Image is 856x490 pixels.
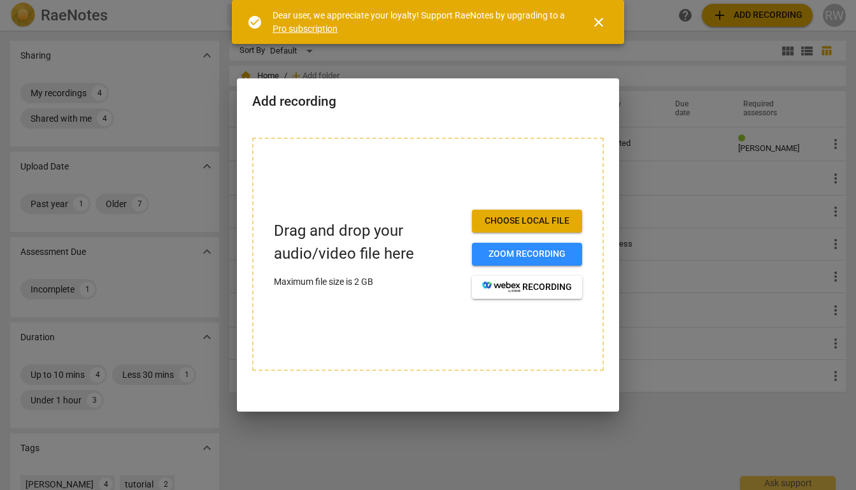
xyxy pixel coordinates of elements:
h2: Add recording [252,94,604,110]
button: recording [472,276,582,299]
span: close [591,15,606,30]
span: check_circle [247,15,262,30]
p: Maximum file size is 2 GB [274,275,462,289]
span: Choose local file [482,215,572,227]
button: Close [583,7,614,38]
a: Pro subscription [273,24,338,34]
p: Drag and drop your audio/video file here [274,220,462,264]
button: Choose local file [472,210,582,233]
button: Zoom recording [472,243,582,266]
span: Zoom recording [482,248,572,261]
span: recording [482,281,572,294]
div: Dear user, we appreciate your loyalty! Support RaeNotes by upgrading to a [273,9,568,35]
